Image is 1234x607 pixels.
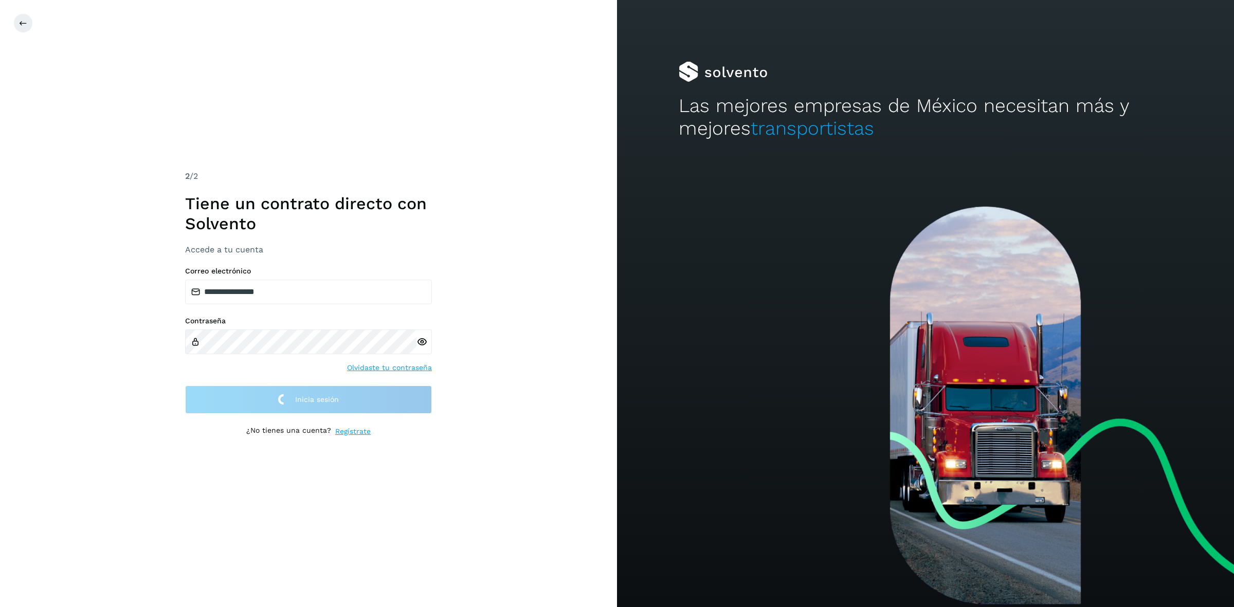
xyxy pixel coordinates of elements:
button: Inicia sesión [185,385,432,414]
a: Regístrate [335,426,371,437]
h3: Accede a tu cuenta [185,245,432,254]
span: 2 [185,171,190,181]
span: transportistas [751,117,874,139]
h1: Tiene un contrato directo con Solvento [185,194,432,233]
label: Correo electrónico [185,267,432,275]
label: Contraseña [185,317,432,325]
p: ¿No tienes una cuenta? [246,426,331,437]
div: /2 [185,170,432,182]
h2: Las mejores empresas de México necesitan más y mejores [679,95,1172,140]
span: Inicia sesión [295,396,339,403]
a: Olvidaste tu contraseña [347,362,432,373]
